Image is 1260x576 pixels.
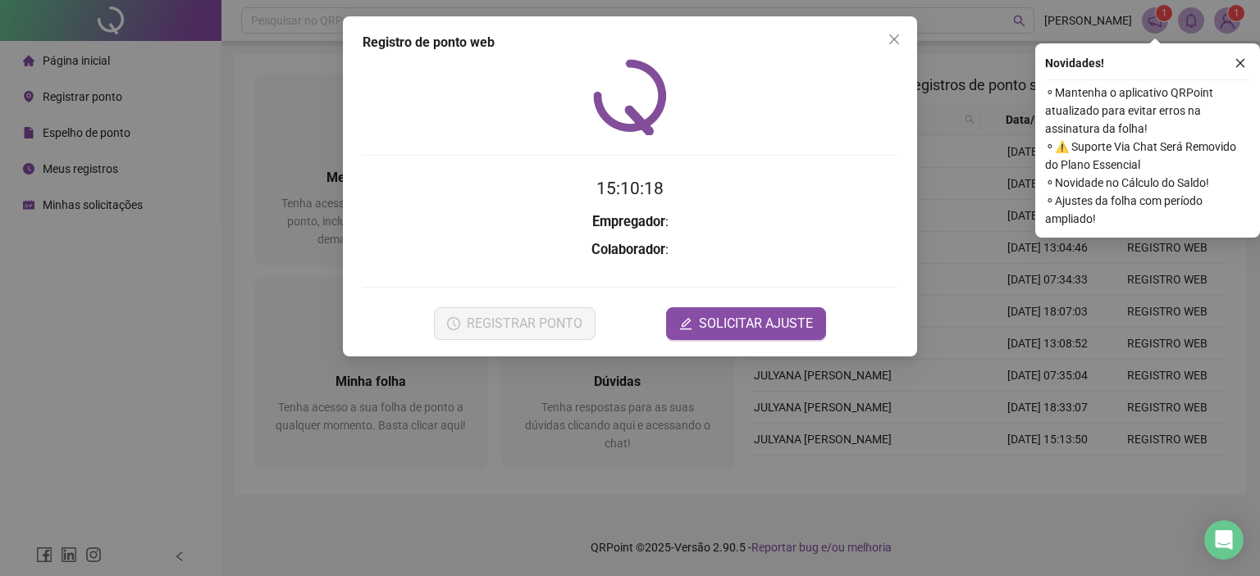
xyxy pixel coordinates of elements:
[888,33,901,46] span: close
[596,179,664,198] time: 15:10:18
[1204,520,1244,560] div: Open Intercom Messenger
[592,214,665,229] strong: Empregador
[1045,192,1250,228] span: ⚬ Ajustes da folha com período ampliado!
[593,59,667,135] img: QRPoint
[363,239,897,261] h3: :
[1045,174,1250,192] span: ⚬ Novidade no Cálculo do Saldo!
[679,317,692,330] span: edit
[591,242,665,257] strong: Colaborador
[881,26,907,52] button: Close
[1045,84,1250,138] span: ⚬ Mantenha o aplicativo QRPoint atualizado para evitar erros na assinatura da folha!
[1045,138,1250,174] span: ⚬ ⚠️ Suporte Via Chat Será Removido do Plano Essencial
[363,211,897,233] h3: :
[434,307,596,340] button: REGISTRAR PONTO
[1045,54,1104,72] span: Novidades !
[1235,57,1246,69] span: close
[363,33,897,52] div: Registro de ponto web
[699,314,813,333] span: SOLICITAR AJUSTE
[666,307,826,340] button: editSOLICITAR AJUSTE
